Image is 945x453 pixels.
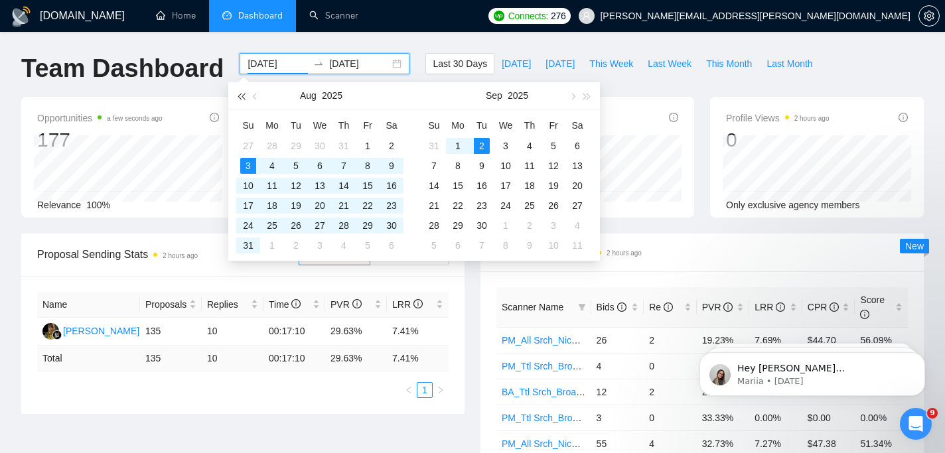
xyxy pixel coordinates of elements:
td: 2025-08-26 [284,216,308,235]
span: CPR [808,302,839,312]
td: 2025-09-05 [542,136,565,156]
div: 20 [569,178,585,194]
a: 1 [417,383,432,397]
td: 2025-09-18 [518,176,542,196]
span: 276 [551,9,565,23]
td: 7.41% [387,318,449,346]
td: 2025-08-29 [356,216,380,235]
span: Last Week [648,56,691,71]
img: gigradar-bm.png [52,330,62,340]
span: filter [578,303,586,311]
a: setting [918,11,940,21]
span: info-circle [723,302,733,312]
div: 14 [426,178,442,194]
td: 4 [591,353,644,379]
td: 2025-09-24 [494,196,518,216]
div: 21 [426,198,442,214]
td: 0 [644,353,697,379]
span: [DATE] [502,56,531,71]
span: Re [649,302,673,312]
td: 2025-08-23 [380,196,403,216]
div: 22 [360,198,376,214]
th: Su [236,115,260,136]
div: 23 [384,198,400,214]
span: PVR [330,299,362,310]
div: 1 [498,218,514,233]
td: 2025-10-04 [565,216,589,235]
td: 2025-10-07 [470,235,494,255]
td: 2025-08-02 [380,136,403,156]
th: Tu [284,115,308,136]
li: Next Page [433,382,449,398]
td: 2025-08-04 [260,156,284,176]
span: This Week [589,56,633,71]
span: right [437,386,445,394]
td: 2025-08-19 [284,196,308,216]
td: 2025-07-30 [308,136,332,156]
img: Profile image for Mariia [30,40,51,61]
th: Proposals [140,292,202,318]
button: 2025 [508,82,528,109]
th: Mo [260,115,284,136]
td: 7.41 % [387,346,449,371]
th: Sa [380,115,403,136]
div: 6 [312,158,328,174]
div: 10 [498,158,514,174]
td: 10 [202,318,263,346]
div: 31 [336,138,352,154]
th: We [494,115,518,136]
a: BA_Ttl Srch_Broad_Cnst [502,387,605,397]
span: info-circle [830,302,839,312]
td: 2025-09-29 [446,216,470,235]
a: NK[PERSON_NAME] [42,325,139,336]
span: info-circle [899,113,908,122]
img: logo [11,6,32,27]
td: 2025-09-11 [518,156,542,176]
div: 3 [545,218,561,233]
span: Opportunities [37,110,163,126]
div: 4 [522,138,538,154]
span: Dashboard [238,10,283,21]
td: 2025-09-09 [470,156,494,176]
div: 9 [384,158,400,174]
div: 11 [264,178,280,194]
td: 00:17:10 [263,346,325,371]
div: 11 [569,237,585,253]
div: 5 [426,237,442,253]
div: 21 [336,198,352,214]
div: 7 [336,158,352,174]
div: 5 [288,158,304,174]
div: 30 [384,218,400,233]
div: 6 [384,237,400,253]
time: 2 hours ago [794,115,830,122]
button: Last Month [759,53,820,74]
span: Proposal Sending Stats [37,246,299,263]
td: 2025-09-27 [565,196,589,216]
td: 2025-10-05 [422,235,446,255]
div: 10 [545,237,561,253]
button: Aug [300,82,317,109]
td: 26 [591,327,644,353]
td: 2025-09-30 [470,216,494,235]
td: 2025-09-10 [494,156,518,176]
div: 15 [360,178,376,194]
td: 2025-07-31 [332,136,356,156]
div: 2 [384,138,400,154]
div: 8 [450,158,466,174]
span: Bids [597,302,626,312]
div: 10 [240,178,256,194]
a: PM_Ttl Srch_Broad_Dynmc_25-35 [502,413,646,423]
a: PM_All Srch_Niche_Dynmc_35-70 [502,438,645,449]
div: 28 [336,218,352,233]
div: 27 [569,198,585,214]
td: 2025-08-09 [380,156,403,176]
div: 8 [498,237,514,253]
td: 135 [140,346,202,371]
td: 2025-09-16 [470,176,494,196]
div: 3 [312,237,328,253]
td: 2025-09-05 [356,235,380,255]
button: left [401,382,417,398]
div: 25 [264,218,280,233]
td: 2025-10-10 [542,235,565,255]
p: Message from Mariia, sent 1w ago [58,51,229,63]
